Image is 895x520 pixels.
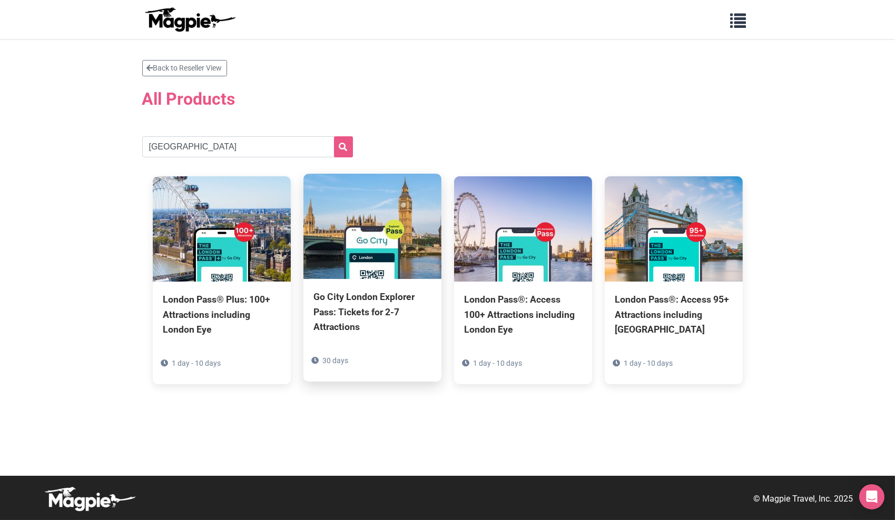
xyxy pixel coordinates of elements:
img: logo-ab69f6fb50320c5b225c76a69d11143b.png [142,7,237,32]
p: © Magpie Travel, Inc. 2025 [753,492,853,506]
span: 1 day - 10 days [474,359,523,367]
a: London Pass® Plus: 100+ Attractions including London Eye 1 day - 10 days [153,176,291,384]
div: Open Intercom Messenger [859,484,884,509]
a: London Pass®: Access 100+ Attractions including London Eye 1 day - 10 days [454,176,592,384]
a: Go City London Explorer Pass: Tickets for 2-7 Attractions 30 days [303,174,441,381]
img: London Pass® Plus: 100+ Attractions including London Eye [153,176,291,282]
img: London Pass®: Access 100+ Attractions including London Eye [454,176,592,282]
span: 30 days [323,356,349,365]
h2: All Products [142,83,753,115]
img: Go City London Explorer Pass: Tickets for 2-7 Attractions [303,174,441,279]
div: Go City London Explorer Pass: Tickets for 2-7 Attractions [314,289,431,334]
span: 1 day - 10 days [172,359,221,367]
input: Search products... [142,136,353,157]
img: logo-white-d94fa1abed81b67a048b3d0f0ab5b955.png [42,486,137,512]
a: Back to Reseller View [142,60,227,76]
div: London Pass®: Access 100+ Attractions including London Eye [465,292,582,336]
span: 1 day - 10 days [624,359,673,367]
div: London Pass® Plus: 100+ Attractions including London Eye [163,292,280,336]
img: London Pass®: Access 95+ Attractions including Tower Bridge [605,176,743,282]
a: London Pass®: Access 95+ Attractions including [GEOGRAPHIC_DATA] 1 day - 10 days [605,176,743,384]
div: London Pass®: Access 95+ Attractions including [GEOGRAPHIC_DATA] [615,292,732,336]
